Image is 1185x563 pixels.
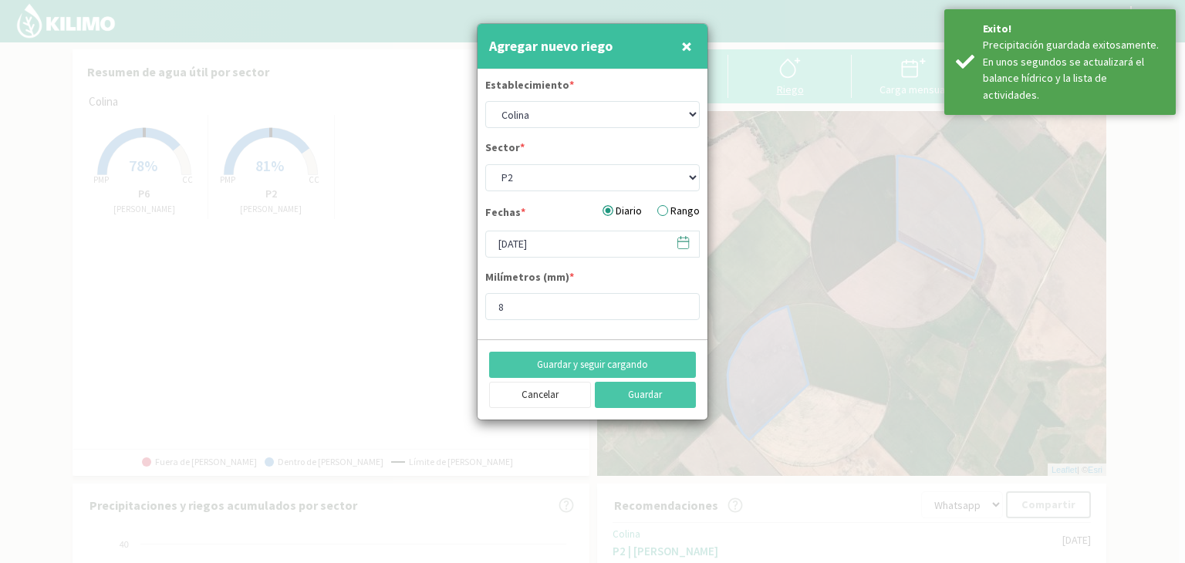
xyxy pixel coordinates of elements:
span: × [681,33,692,59]
button: Close [677,31,696,62]
label: Establecimiento [485,77,574,97]
button: Guardar y seguir cargando [489,352,696,378]
label: Diario [603,203,642,219]
label: Fechas [485,204,525,224]
button: Cancelar [489,382,591,408]
label: Sector [485,140,525,160]
div: Exito! [983,21,1164,37]
label: Milímetros (mm) [485,269,574,289]
button: Guardar [595,382,697,408]
div: Precipitación guardada exitosamente. En unos segundos se actualizará el balance hídrico y la list... [983,37,1164,103]
h4: Agregar nuevo riego [489,35,613,57]
label: Rango [657,203,700,219]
